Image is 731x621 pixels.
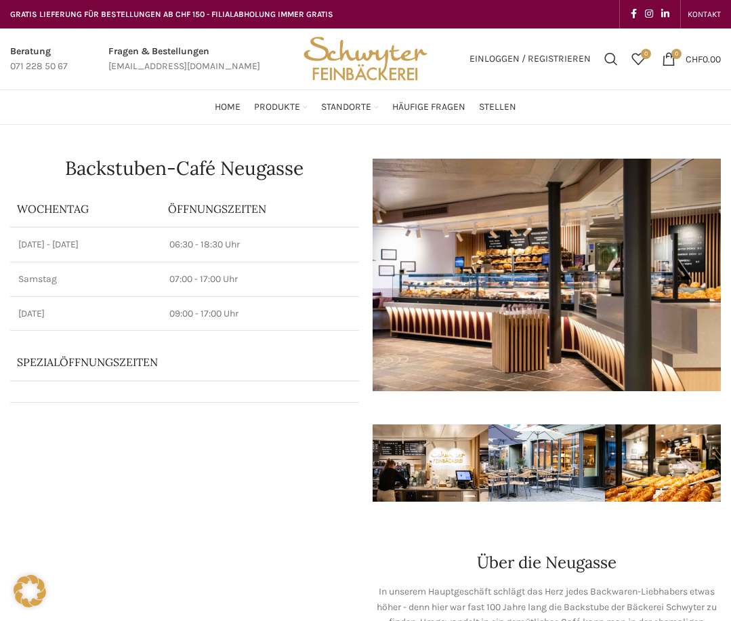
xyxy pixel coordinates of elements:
div: Secondary navigation [681,1,728,28]
div: Main navigation [3,94,728,121]
bdi: 0.00 [686,53,721,64]
a: Häufige Fragen [392,94,465,121]
a: Suchen [598,45,625,73]
p: Wochentag [17,201,154,216]
span: CHF [686,53,703,64]
a: Einloggen / Registrieren [463,45,598,73]
p: Samstag [18,273,153,286]
a: Instagram social link [641,5,657,24]
span: Home [215,101,241,114]
a: Stellen [479,94,516,121]
p: Spezialöffnungszeiten [17,355,319,369]
p: [DATE] [18,307,153,321]
p: 07:00 - 17:00 Uhr [169,273,351,286]
h2: Über die Neugasse [373,555,722,571]
span: 0 [671,49,682,59]
h1: Backstuben-Café Neugasse [10,159,359,178]
span: KONTAKT [688,9,721,19]
span: 0 [641,49,651,59]
p: 09:00 - 17:00 Uhr [169,307,351,321]
span: Stellen [479,101,516,114]
a: Linkedin social link [657,5,673,24]
p: [DATE] - [DATE] [18,238,153,252]
a: Site logo [299,52,432,64]
img: Bäckerei Schwyter [299,28,432,89]
div: Meine Wunschliste [625,45,652,73]
a: Produkte [254,94,308,121]
a: Infobox link [10,44,68,75]
a: 0 CHF0.00 [655,45,728,73]
img: schwyter-12 [605,424,722,502]
span: Einloggen / Registrieren [469,54,591,64]
img: schwyter-61 [488,424,605,502]
a: Standorte [321,94,379,121]
a: 0 [625,45,652,73]
span: Häufige Fragen [392,101,465,114]
p: 06:30 - 18:30 Uhr [169,238,351,252]
a: Infobox link [108,44,260,75]
span: Standorte [321,101,371,114]
p: ÖFFNUNGSZEITEN [168,201,352,216]
a: Home [215,94,241,121]
img: schwyter-17 [373,424,489,502]
a: Facebook social link [627,5,641,24]
span: Produkte [254,101,300,114]
span: GRATIS LIEFERUNG FÜR BESTELLUNGEN AB CHF 150 - FILIALABHOLUNG IMMER GRATIS [10,9,333,19]
a: KONTAKT [688,1,721,28]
